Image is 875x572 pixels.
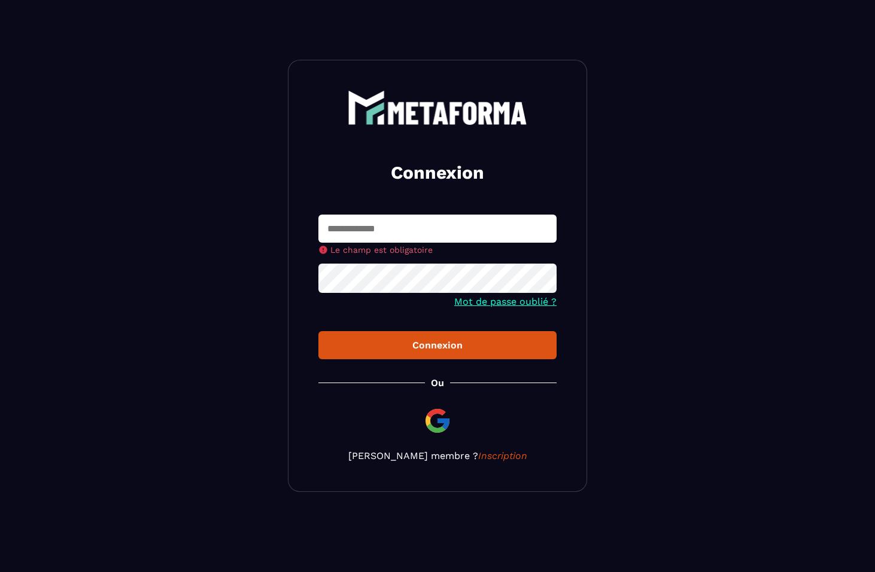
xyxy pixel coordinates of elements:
[478,450,527,461] a: Inscription
[431,377,444,389] p: Ou
[318,90,557,125] a: logo
[454,296,557,307] a: Mot de passe oublié ?
[318,331,557,359] button: Connexion
[333,161,542,185] h2: Connexion
[423,406,452,435] img: google
[330,245,433,255] span: Le champ est obligatoire
[318,450,557,461] p: [PERSON_NAME] membre ?
[348,90,527,125] img: logo
[328,339,547,351] div: Connexion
